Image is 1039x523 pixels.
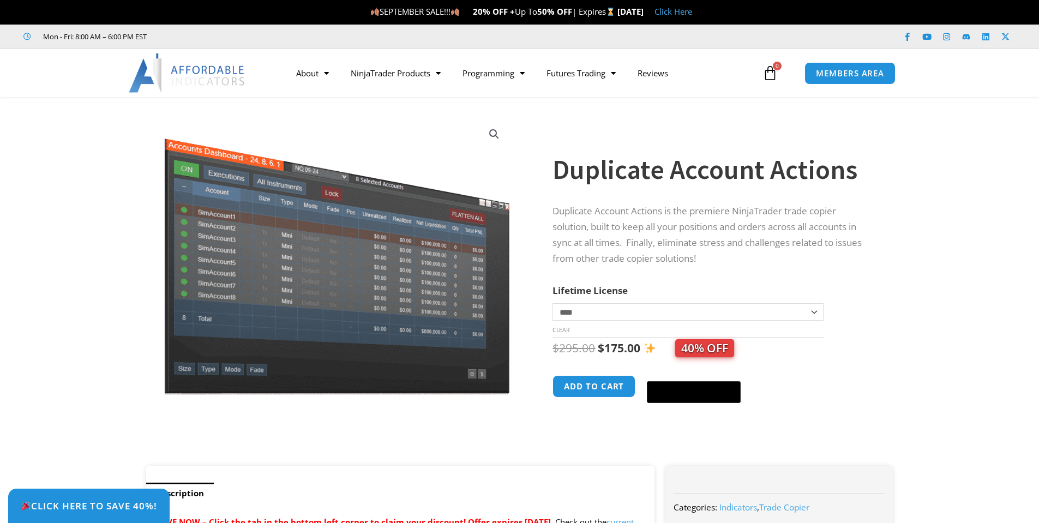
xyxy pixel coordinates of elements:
a: NinjaTrader Products [340,61,452,86]
label: Lifetime License [552,284,628,297]
a: View full-screen image gallery [484,124,504,144]
span: SEPTEMBER SALE!!! Up To | Expires [370,6,617,17]
img: LogoAI | Affordable Indicators – NinjaTrader [129,53,246,93]
span: $ [598,340,604,356]
a: Futures Trading [536,61,627,86]
iframe: Secure express checkout frame [645,374,743,375]
img: ✨ [644,342,656,354]
span: 40% OFF [675,339,734,357]
strong: [DATE] [617,6,644,17]
bdi: 295.00 [552,340,595,356]
h1: Duplicate Account Actions [552,151,871,189]
img: ⌛ [606,8,615,16]
a: MEMBERS AREA [804,62,896,85]
a: Click Here [654,6,692,17]
strong: 50% OFF [537,6,572,17]
bdi: 175.00 [598,340,640,356]
button: Buy with GPay [647,381,741,403]
span: Click Here to save 40%! [21,501,157,510]
a: Reviews [627,61,679,86]
iframe: Customer reviews powered by Trustpilot [162,31,326,42]
a: About [285,61,340,86]
button: Add to cart [552,375,635,398]
span: $ [552,340,559,356]
strong: 20% OFF + [473,6,515,17]
nav: Menu [285,61,760,86]
img: 🍂 [451,8,459,16]
span: Mon - Fri: 8:00 AM – 6:00 PM EST [40,30,147,43]
p: Duplicate Account Actions is the premiere NinjaTrader trade copier solution, built to keep all yo... [552,203,871,267]
span: MEMBERS AREA [816,69,884,77]
a: 🎉Click Here to save 40%! [8,489,170,523]
img: 🍂 [371,8,379,16]
a: Clear options [552,326,569,334]
span: 0 [773,62,782,70]
img: Screenshot 2024-08-26 15414455555 [161,116,512,395]
img: 🎉 [21,501,31,510]
a: 0 [746,57,794,89]
a: Programming [452,61,536,86]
